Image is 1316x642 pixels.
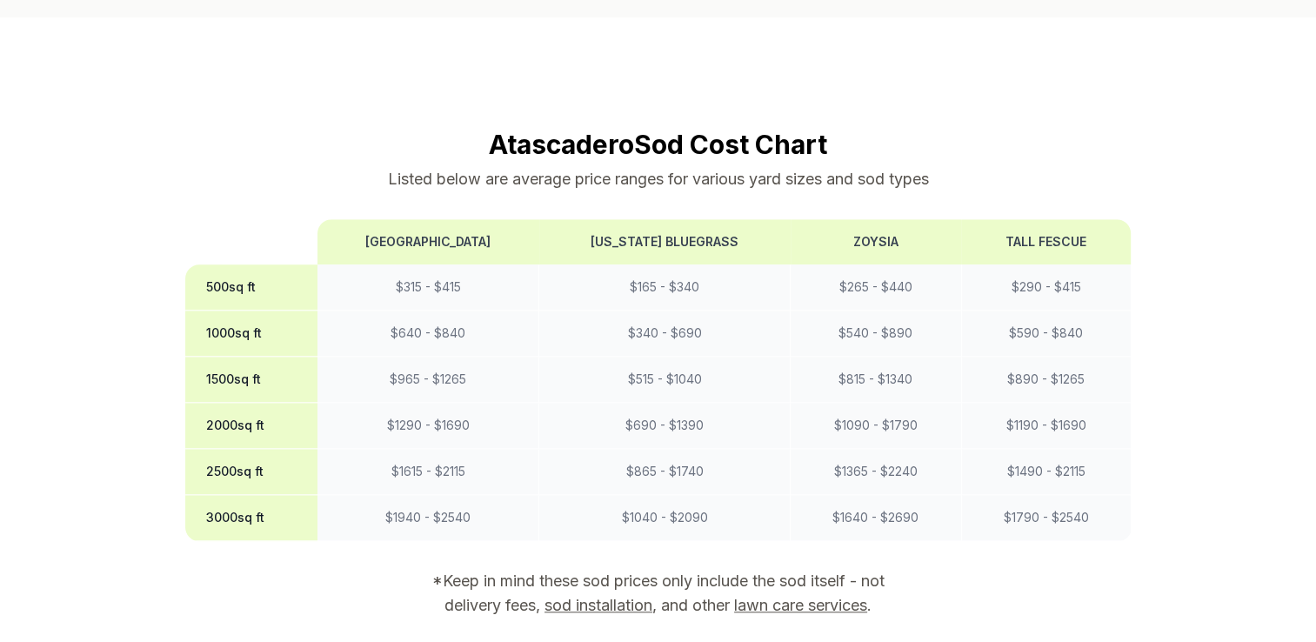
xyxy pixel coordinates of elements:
td: $ 340 - $ 690 [539,311,791,357]
td: $ 165 - $ 340 [539,264,791,311]
td: $ 590 - $ 840 [961,311,1131,357]
a: lawn care services [734,596,867,614]
th: 1000 sq ft [185,311,318,357]
th: [GEOGRAPHIC_DATA] [317,219,539,264]
td: $ 540 - $ 890 [791,311,961,357]
td: $ 1365 - $ 2240 [791,449,961,495]
p: Listed below are average price ranges for various yard sizes and sod types [185,167,1132,191]
th: 3000 sq ft [185,495,318,541]
td: $ 1940 - $ 2540 [317,495,539,541]
td: $ 1790 - $ 2540 [961,495,1131,541]
td: $ 965 - $ 1265 [317,357,539,403]
th: Tall Fescue [961,219,1131,264]
td: $ 690 - $ 1390 [539,403,791,449]
td: $ 890 - $ 1265 [961,357,1131,403]
th: 2000 sq ft [185,403,318,449]
th: [US_STATE] Bluegrass [539,219,791,264]
td: $ 315 - $ 415 [317,264,539,311]
td: $ 1040 - $ 2090 [539,495,791,541]
h2: Atascadero Sod Cost Chart [185,129,1132,160]
td: $ 1640 - $ 2690 [791,495,961,541]
td: $ 865 - $ 1740 [539,449,791,495]
td: $ 265 - $ 440 [791,264,961,311]
td: $ 1290 - $ 1690 [317,403,539,449]
td: $ 1090 - $ 1790 [791,403,961,449]
p: *Keep in mind these sod prices only include the sod itself - not delivery fees, , and other . [408,569,909,618]
td: $ 1490 - $ 2115 [961,449,1131,495]
th: 500 sq ft [185,264,318,311]
td: $ 815 - $ 1340 [791,357,961,403]
td: $ 515 - $ 1040 [539,357,791,403]
td: $ 1190 - $ 1690 [961,403,1131,449]
th: Zoysia [791,219,961,264]
td: $ 1615 - $ 2115 [317,449,539,495]
th: 1500 sq ft [185,357,318,403]
td: $ 290 - $ 415 [961,264,1131,311]
td: $ 640 - $ 840 [317,311,539,357]
th: 2500 sq ft [185,449,318,495]
a: sod installation [544,596,652,614]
